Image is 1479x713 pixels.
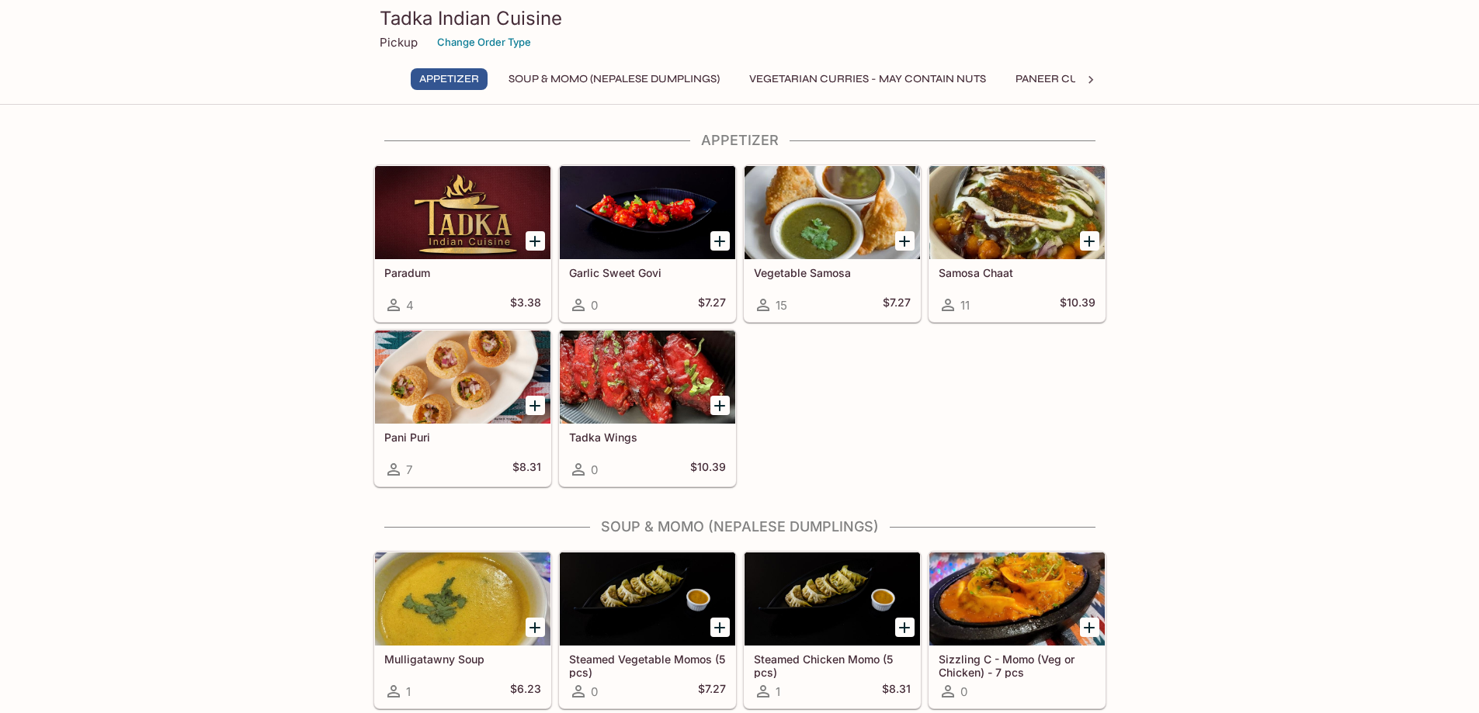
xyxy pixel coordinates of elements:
button: Appetizer [411,68,488,90]
button: Paneer Curries [1007,68,1119,90]
a: Pani Puri7$8.31 [374,330,551,486]
a: Mulligatawny Soup1$6.23 [374,552,551,708]
h5: $10.39 [690,460,726,479]
button: Add Tadka Wings [710,396,730,415]
h3: Tadka Indian Cuisine [380,6,1100,30]
button: Change Order Type [430,30,538,54]
a: Tadka Wings0$10.39 [559,330,736,486]
div: Vegetable Samosa [745,166,920,259]
h5: $8.31 [882,682,911,701]
a: Samosa Chaat11$10.39 [929,165,1106,322]
p: Pickup [380,35,418,50]
div: Samosa Chaat [929,166,1105,259]
a: Paradum4$3.38 [374,165,551,322]
h4: Appetizer [373,132,1106,149]
h5: $3.38 [510,296,541,314]
button: Add Samosa Chaat [1080,231,1099,251]
button: Add Steamed Chicken Momo (5 pcs) [895,618,915,637]
div: Paradum [375,166,550,259]
a: Steamed Chicken Momo (5 pcs)1$8.31 [744,552,921,708]
a: Steamed Vegetable Momos (5 pcs)0$7.27 [559,552,736,708]
h5: Samosa Chaat [939,266,1095,279]
div: Mulligatawny Soup [375,552,550,646]
h5: Vegetable Samosa [754,266,911,279]
div: Tadka Wings [560,331,735,424]
button: Add Sizzling C - Momo (Veg or Chicken) - 7 pcs [1080,618,1099,637]
span: 11 [960,298,970,313]
h5: $6.23 [510,682,541,701]
span: 4 [406,298,414,313]
span: 1 [776,684,780,699]
button: Vegetarian Curries - may contain nuts [741,68,995,90]
a: Vegetable Samosa15$7.27 [744,165,921,322]
div: Sizzling C - Momo (Veg or Chicken) - 7 pcs [929,552,1105,646]
div: Pani Puri [375,331,550,424]
h5: $7.27 [698,682,726,701]
button: Add Garlic Sweet Govi [710,231,730,251]
button: Add Pani Puri [526,396,545,415]
h5: Mulligatawny Soup [384,652,541,666]
button: Add Steamed Vegetable Momos (5 pcs) [710,618,730,637]
h5: $7.27 [698,296,726,314]
h5: Paradum [384,266,541,279]
h5: Tadka Wings [569,431,726,444]
div: Steamed Chicken Momo (5 pcs) [745,552,920,646]
h5: $10.39 [1060,296,1095,314]
h5: Pani Puri [384,431,541,444]
span: 7 [406,462,412,477]
span: 0 [591,684,598,699]
span: 15 [776,298,787,313]
span: 0 [960,684,967,699]
button: Add Paradum [526,231,545,251]
div: Garlic Sweet Govi [560,166,735,259]
h5: Steamed Vegetable Momos (5 pcs) [569,652,726,678]
h5: Steamed Chicken Momo (5 pcs) [754,652,911,678]
a: Sizzling C - Momo (Veg or Chicken) - 7 pcs0 [929,552,1106,708]
h5: $7.27 [883,296,911,314]
h5: $8.31 [512,460,541,479]
span: 0 [591,462,598,477]
div: Steamed Vegetable Momos (5 pcs) [560,552,735,646]
button: Soup & Momo (Nepalese Dumplings) [500,68,728,90]
span: 0 [591,298,598,313]
button: Add Vegetable Samosa [895,231,915,251]
button: Add Mulligatawny Soup [526,618,545,637]
h5: Sizzling C - Momo (Veg or Chicken) - 7 pcs [939,652,1095,678]
span: 1 [406,684,411,699]
h4: Soup & Momo (Nepalese Dumplings) [373,518,1106,535]
a: Garlic Sweet Govi0$7.27 [559,165,736,322]
h5: Garlic Sweet Govi [569,266,726,279]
